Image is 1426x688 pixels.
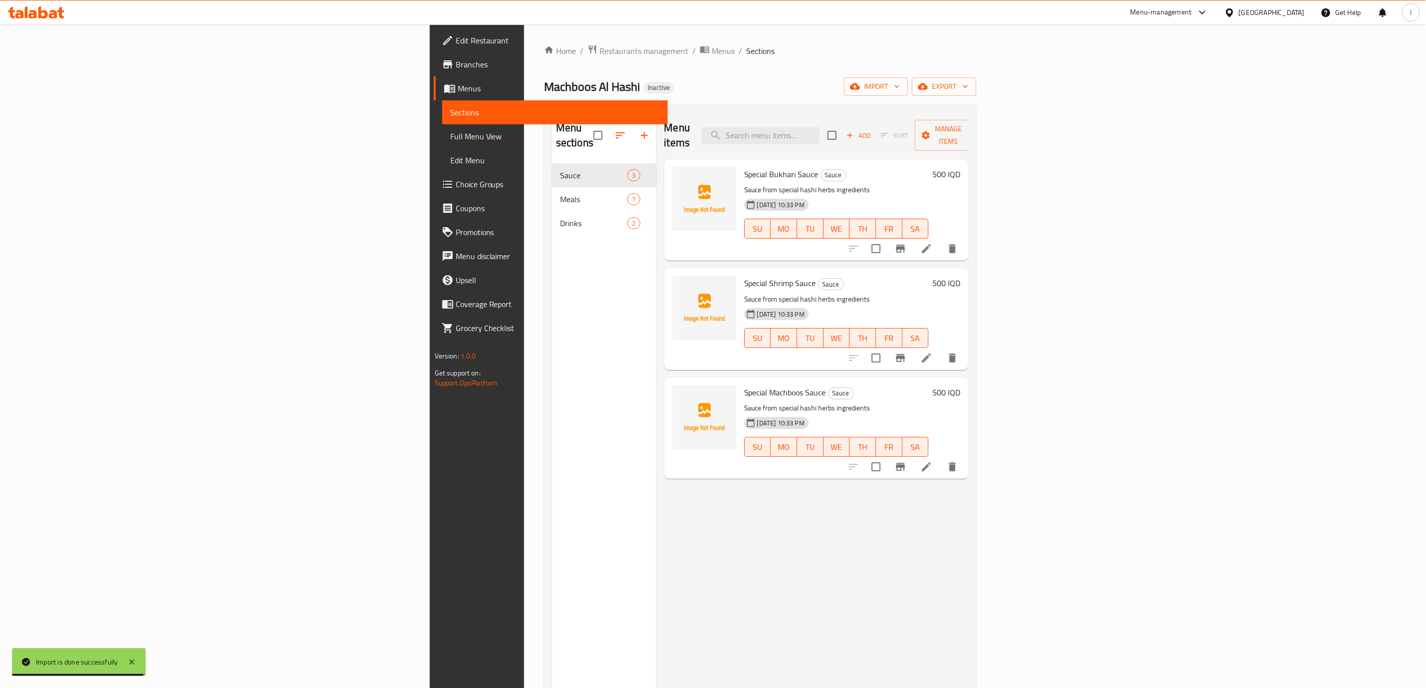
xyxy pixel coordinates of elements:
[940,346,964,370] button: delete
[628,195,639,204] span: 7
[850,219,876,239] button: TH
[828,222,846,236] span: WE
[672,385,736,449] img: Special Machboos Sauce
[744,219,771,239] button: SU
[434,52,668,76] a: Branches
[906,222,925,236] span: SA
[450,106,660,118] span: Sections
[552,211,656,235] div: Drinks2
[824,437,850,457] button: WE
[749,331,767,345] span: SU
[744,167,819,182] span: Special Bukhari Sauce
[434,196,668,220] a: Coupons
[692,45,696,57] li: /
[456,250,660,262] span: Menu disclaimer
[456,178,660,190] span: Choice Groups
[828,387,854,399] div: Sauce
[739,45,742,57] li: /
[1131,6,1192,18] div: Menu-management
[829,387,854,399] span: Sauce
[828,331,846,345] span: WE
[775,440,793,454] span: MO
[450,130,660,142] span: Full Menu View
[753,418,809,428] span: [DATE] 10:33 PM
[544,44,976,57] nav: breadcrumb
[828,440,846,454] span: WE
[744,385,826,400] span: Special Machboos Sauce
[1410,7,1412,18] span: l
[824,219,850,239] button: WE
[797,328,824,348] button: TU
[824,328,850,348] button: WE
[672,276,736,340] img: Special Shrimp Sauce
[940,237,964,261] button: delete
[749,440,767,454] span: SU
[854,440,872,454] span: TH
[442,148,668,172] a: Edit Menu
[1239,7,1305,18] div: [GEOGRAPHIC_DATA]
[744,328,771,348] button: SU
[801,440,820,454] span: TU
[627,193,640,205] div: items
[434,172,668,196] a: Choice Groups
[434,268,668,292] a: Upsell
[902,437,929,457] button: SA
[888,346,912,370] button: Branch-specific-item
[852,80,900,93] span: import
[771,219,797,239] button: MO
[920,243,932,255] a: Edit menu item
[880,331,898,345] span: FR
[771,437,797,457] button: MO
[746,45,775,57] span: Sections
[775,222,793,236] span: MO
[932,385,960,399] h6: 500 IQD
[821,169,846,181] span: Sauce
[744,437,771,457] button: SU
[456,298,660,310] span: Coverage Report
[844,77,908,96] button: import
[627,217,640,229] div: items
[880,222,898,236] span: FR
[434,292,668,316] a: Coverage Report
[821,169,847,181] div: Sauce
[458,82,660,94] span: Menus
[435,349,459,362] span: Version:
[560,193,627,205] span: Meals
[775,331,793,345] span: MO
[552,159,656,239] nav: Menu sections
[845,130,872,141] span: Add
[442,124,668,148] a: Full Menu View
[552,163,656,187] div: Sauce3
[888,455,912,479] button: Branch-specific-item
[456,322,660,334] span: Grocery Checklist
[854,222,872,236] span: TH
[628,171,639,180] span: 3
[608,123,632,147] span: Sort sections
[435,376,498,389] a: Support.OpsPlatform
[797,219,824,239] button: TU
[876,219,902,239] button: FR
[461,349,476,362] span: 1.0.0
[888,237,912,261] button: Branch-specific-item
[702,127,820,144] input: search
[906,331,925,345] span: SA
[819,279,844,290] span: Sauce
[632,123,656,147] button: Add section
[843,128,874,143] span: Add item
[434,28,668,52] a: Edit Restaurant
[560,217,627,229] div: Drinks
[560,169,627,181] span: Sauce
[753,310,809,319] span: [DATE] 10:33 PM
[456,202,660,214] span: Coupons
[797,437,824,457] button: TU
[920,461,932,473] a: Edit menu item
[36,657,118,668] div: Import is done successfully
[456,274,660,286] span: Upsell
[587,125,608,146] span: Select all sections
[876,328,902,348] button: FR
[456,58,660,70] span: Branches
[854,331,872,345] span: TH
[552,187,656,211] div: Meals7
[744,276,816,291] span: Special Shrimp Sauce
[753,200,809,210] span: [DATE] 10:33 PM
